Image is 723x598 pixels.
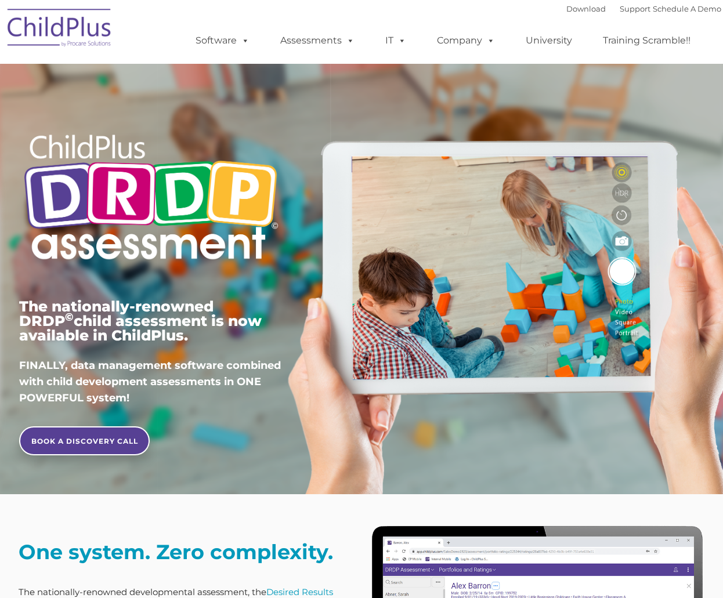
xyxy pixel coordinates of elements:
a: Download [566,4,606,13]
sup: © [65,310,74,324]
a: Company [425,29,507,52]
span: The nationally-renowned DRDP child assessment is now available in ChildPlus. [19,298,262,344]
a: Schedule A Demo [653,4,721,13]
a: IT [374,29,418,52]
span: FINALLY, data management software combined with child development assessments in ONE POWERFUL sys... [19,359,281,404]
a: Software [184,29,261,52]
a: Support [620,4,650,13]
a: University [514,29,584,52]
font: | [566,4,721,13]
a: Assessments [269,29,366,52]
a: Training Scramble!! [591,29,702,52]
a: BOOK A DISCOVERY CALL [19,426,150,455]
img: Copyright - DRDP Logo Light [19,119,283,279]
img: ChildPlus by Procare Solutions [2,1,118,59]
strong: One system. Zero complexity. [19,539,333,564]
